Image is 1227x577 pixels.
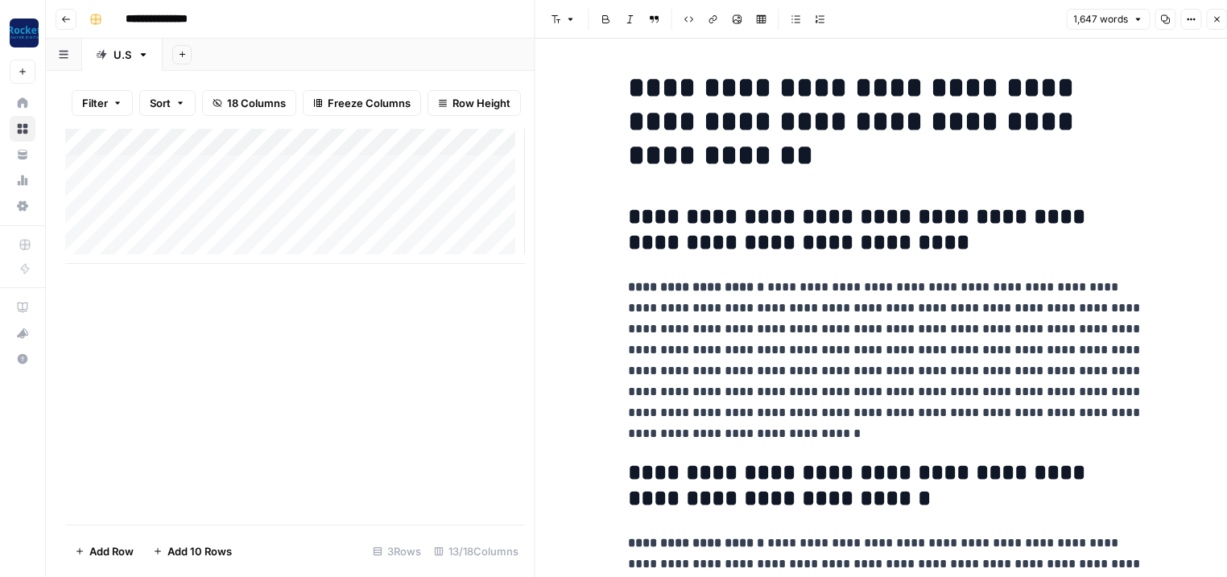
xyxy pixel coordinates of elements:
span: Add Row [89,543,134,559]
button: 1,647 words [1066,9,1150,30]
a: U.S [82,39,163,71]
a: Home [10,90,35,116]
span: 18 Columns [227,95,286,111]
span: Add 10 Rows [167,543,232,559]
button: What's new? [10,320,35,346]
div: 3 Rows [366,538,428,564]
button: 18 Columns [202,90,296,116]
button: Row Height [428,90,521,116]
div: What's new? [10,321,35,345]
button: Help + Support [10,346,35,372]
a: Browse [10,116,35,142]
button: Filter [72,90,133,116]
span: Sort [150,95,171,111]
a: AirOps Academy [10,295,35,320]
button: Workspace: Rocket Pilots [10,13,35,53]
span: Freeze Columns [328,95,411,111]
div: U.S [114,47,131,63]
img: Rocket Pilots Logo [10,19,39,47]
button: Add 10 Rows [143,538,242,564]
button: Add Row [65,538,143,564]
span: Filter [82,95,108,111]
div: 13/18 Columns [428,538,525,564]
a: Settings [10,193,35,219]
span: 1,647 words [1073,12,1128,27]
button: Sort [139,90,196,116]
span: Row Height [452,95,510,111]
a: Usage [10,167,35,193]
a: Your Data [10,142,35,167]
button: Freeze Columns [303,90,421,116]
